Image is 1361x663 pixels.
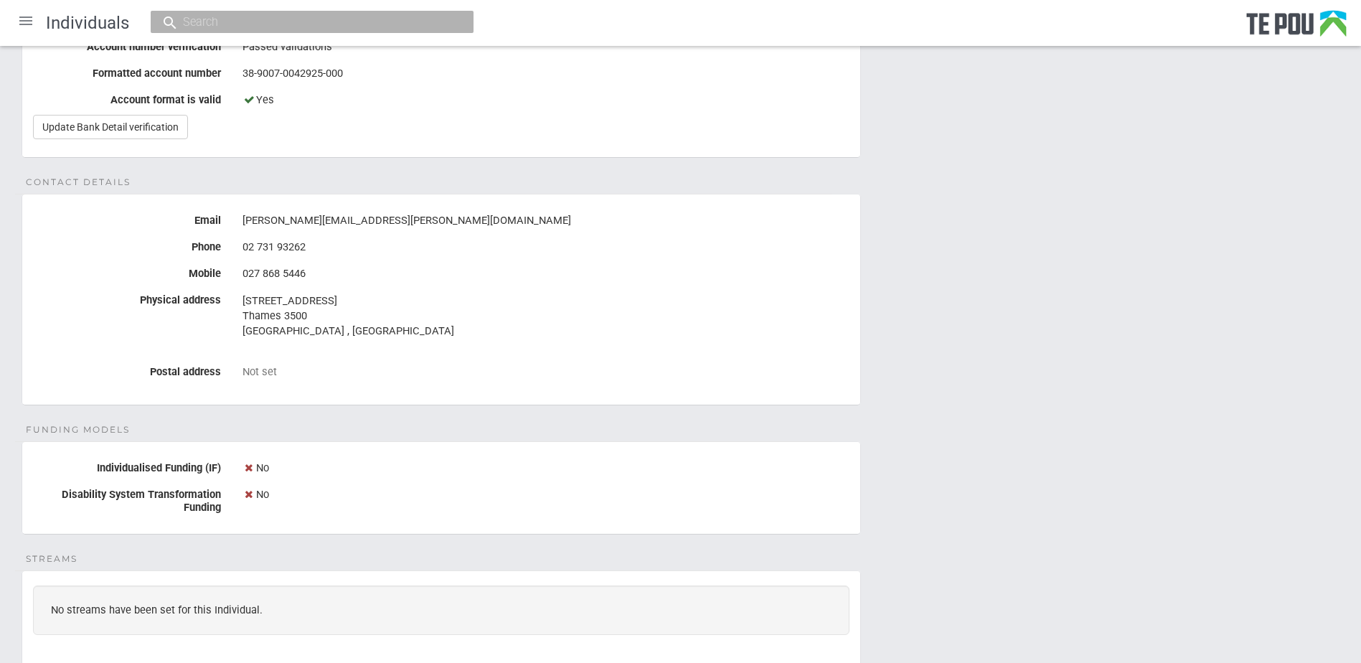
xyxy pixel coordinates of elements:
div: [PERSON_NAME][EMAIL_ADDRESS][PERSON_NAME][DOMAIN_NAME] [242,209,849,233]
div: 027 868 5446 [242,262,849,286]
label: Account format is valid [22,88,232,106]
label: Formatted account number [22,62,232,80]
div: Yes [242,88,849,113]
label: Postal address [22,360,232,378]
div: Passed validations [242,35,849,60]
span: Streams [26,552,77,565]
label: Mobile [22,262,232,280]
div: 02 731 93262 [242,235,849,260]
label: Individualised Funding (IF) [22,456,232,474]
div: 38-9007-0042925-000 [242,62,849,86]
label: Email [22,209,232,227]
label: Phone [22,235,232,253]
address: [STREET_ADDRESS] Thames 3500 [GEOGRAPHIC_DATA] , [GEOGRAPHIC_DATA] [242,293,849,339]
span: Funding Models [26,423,130,436]
label: Physical address [22,288,232,306]
div: No [242,456,849,481]
div: Not set [242,365,849,378]
input: Search [179,14,431,29]
span: Contact details [26,176,131,189]
label: Disability System Transformation Funding [22,483,232,514]
div: No streams have been set for this Individual. [33,586,849,634]
a: Update Bank Detail verification [33,115,188,139]
div: No [242,483,849,507]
